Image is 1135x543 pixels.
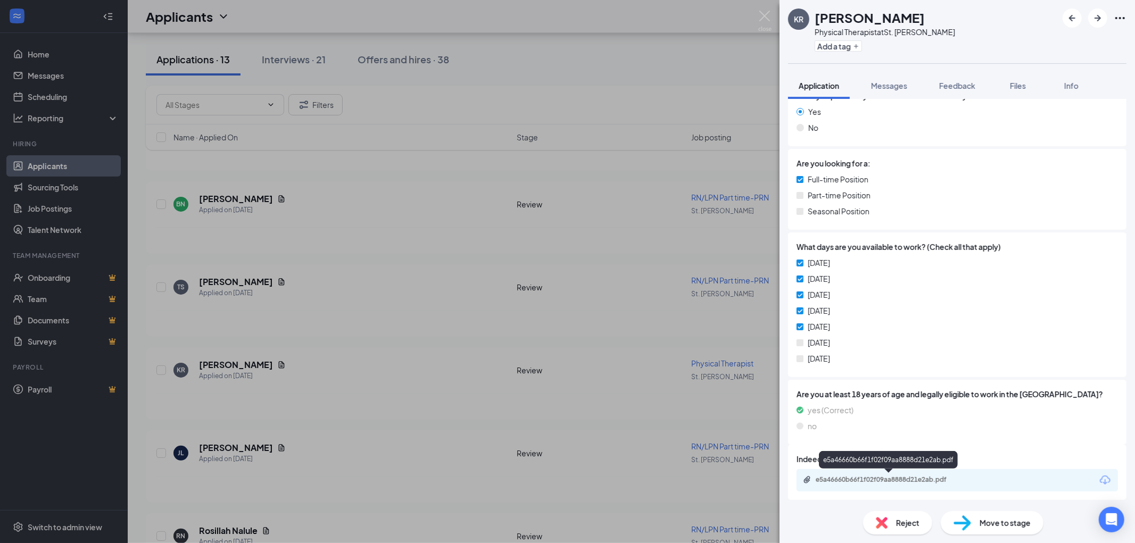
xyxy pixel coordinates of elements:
[808,273,830,285] span: [DATE]
[980,517,1031,529] span: Move to stage
[819,451,958,469] div: e5a46660b66f1f02f09aa8888d21e2ab.pdf
[815,27,955,37] div: Physical Therapist at St. [PERSON_NAME]
[1099,507,1124,532] div: Open Intercom Messenger
[871,81,907,90] span: Messages
[799,81,839,90] span: Application
[794,14,803,24] div: KR
[808,321,830,332] span: [DATE]
[808,404,854,416] span: yes (Correct)
[1114,12,1126,24] svg: Ellipses
[853,43,859,49] svg: Plus
[797,453,852,465] span: Indeed Resume
[803,475,811,484] svg: Paperclip
[808,353,830,364] span: [DATE]
[808,106,821,118] span: Yes
[808,337,830,348] span: [DATE]
[1099,474,1112,487] svg: Download
[808,420,817,432] span: no
[808,289,830,300] span: [DATE]
[1066,12,1079,24] svg: ArrowLeftNew
[1063,9,1082,28] button: ArrowLeftNew
[808,305,830,316] span: [DATE]
[808,205,869,217] span: Seasonal Position
[797,388,1118,400] span: Are you at least 18 years of age and legally eligible to work in the [GEOGRAPHIC_DATA]?
[939,81,975,90] span: Feedback
[1064,81,1079,90] span: Info
[808,173,868,185] span: Full-time Position
[816,475,965,484] div: e5a46660b66f1f02f09aa8888d21e2ab.pdf
[1088,9,1107,28] button: ArrowRight
[1010,81,1026,90] span: Files
[797,157,871,169] span: Are you looking for a:
[815,40,862,52] button: PlusAdd a tag
[815,9,925,27] h1: [PERSON_NAME]
[896,517,919,529] span: Reject
[1091,12,1104,24] svg: ArrowRight
[808,189,871,201] span: Part-time Position
[808,257,830,269] span: [DATE]
[803,475,975,486] a: Paperclipe5a46660b66f1f02f09aa8888d21e2ab.pdf
[808,122,818,133] span: No
[797,241,1001,253] span: What days are you available to work? (Check all that apply)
